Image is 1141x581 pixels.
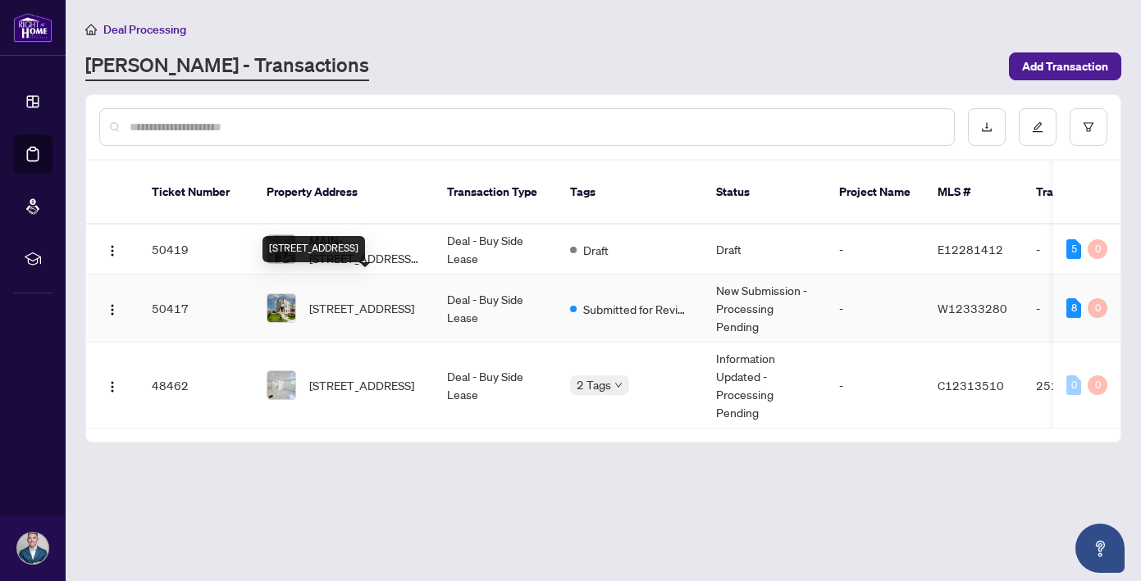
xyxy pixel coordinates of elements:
img: logo [13,12,52,43]
div: 0 [1088,298,1107,318]
div: 5 [1066,239,1081,259]
td: New Submission - Processing Pending [703,275,826,343]
span: [STREET_ADDRESS] [309,299,414,317]
span: filter [1083,121,1094,133]
span: W12333280 [938,301,1007,315]
button: download [968,108,1006,146]
div: 8 [1066,298,1081,318]
th: Trade Number [1023,161,1138,225]
th: Property Address [253,161,434,225]
span: 2 Tags [577,375,611,394]
span: edit [1032,121,1043,133]
span: download [981,121,993,133]
button: Logo [99,372,126,398]
td: - [826,275,924,343]
td: 2513147 [1023,343,1138,429]
img: thumbnail-img [267,371,295,399]
button: edit [1019,108,1057,146]
span: C12313510 [938,378,1004,393]
td: Deal - Buy Side Lease [434,343,557,429]
span: down [614,381,623,389]
td: Deal - Buy Side Lease [434,275,557,343]
span: home [85,24,97,35]
img: Profile Icon [17,533,48,564]
img: thumbnail-img [267,294,295,322]
img: thumbnail-img [267,235,295,263]
button: Logo [99,295,126,321]
th: Status [703,161,826,225]
td: - [826,225,924,275]
td: - [1023,275,1138,343]
span: Deal Processing [103,22,186,37]
img: Logo [106,244,119,257]
th: Ticket Number [139,161,253,225]
button: Add Transaction [1009,52,1121,80]
td: 50419 [139,225,253,275]
td: Deal - Buy Side Lease [434,225,557,275]
button: filter [1070,108,1107,146]
td: - [1023,225,1138,275]
div: 0 [1066,375,1081,395]
div: [STREET_ADDRESS] [262,236,365,262]
span: E12281412 [938,242,1003,256]
td: - [826,343,924,429]
span: Draft [583,241,609,259]
img: Logo [106,303,119,316]
span: Add Transaction [1022,53,1108,79]
td: 50417 [139,275,253,343]
button: Logo [99,236,126,262]
td: Draft [703,225,826,275]
th: MLS # [924,161,1023,225]
span: [STREET_ADDRESS] [309,376,414,394]
th: Project Name [826,161,924,225]
td: 48462 [139,343,253,429]
td: Information Updated - Processing Pending [703,343,826,429]
a: [PERSON_NAME] - Transactions [85,52,369,81]
div: 0 [1088,375,1107,395]
button: Open asap [1075,524,1125,573]
div: 0 [1088,239,1107,259]
img: Logo [106,380,119,393]
span: Submitted for Review [583,300,690,318]
span: MAIN-[STREET_ADDRESS][PERSON_NAME] [309,231,421,267]
th: Tags [557,161,703,225]
th: Transaction Type [434,161,557,225]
